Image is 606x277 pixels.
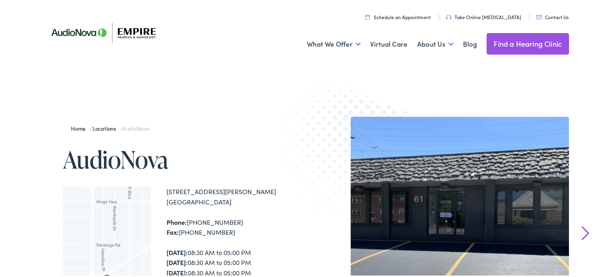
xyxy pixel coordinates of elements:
[536,14,542,18] img: utility icon
[417,28,453,58] a: About Us
[446,12,521,19] a: Take Online [MEDICAL_DATA]
[167,257,188,265] strong: [DATE]:
[307,28,361,58] a: What We Offer
[365,13,370,18] img: utility icon
[167,267,188,276] strong: [DATE]:
[167,185,306,206] div: [STREET_ADDRESS][PERSON_NAME] [GEOGRAPHIC_DATA]
[122,123,149,131] span: AudioNova
[365,12,431,19] a: Schedule an Appointment
[582,225,589,239] a: Next
[63,145,306,171] h1: AudioNova
[370,28,408,58] a: Virtual Care
[167,216,306,236] div: [PHONE_NUMBER] [PHONE_NUMBER]
[486,32,569,53] a: Find a Hearing Clinic
[167,216,187,225] strong: Phone:
[446,14,451,18] img: utility icon
[167,226,179,235] strong: Fax:
[71,123,90,131] a: Home
[92,123,120,131] a: Locations
[167,247,188,255] strong: [DATE]:
[536,12,569,19] a: Contact Us
[463,28,477,58] a: Blog
[71,123,149,131] span: / /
